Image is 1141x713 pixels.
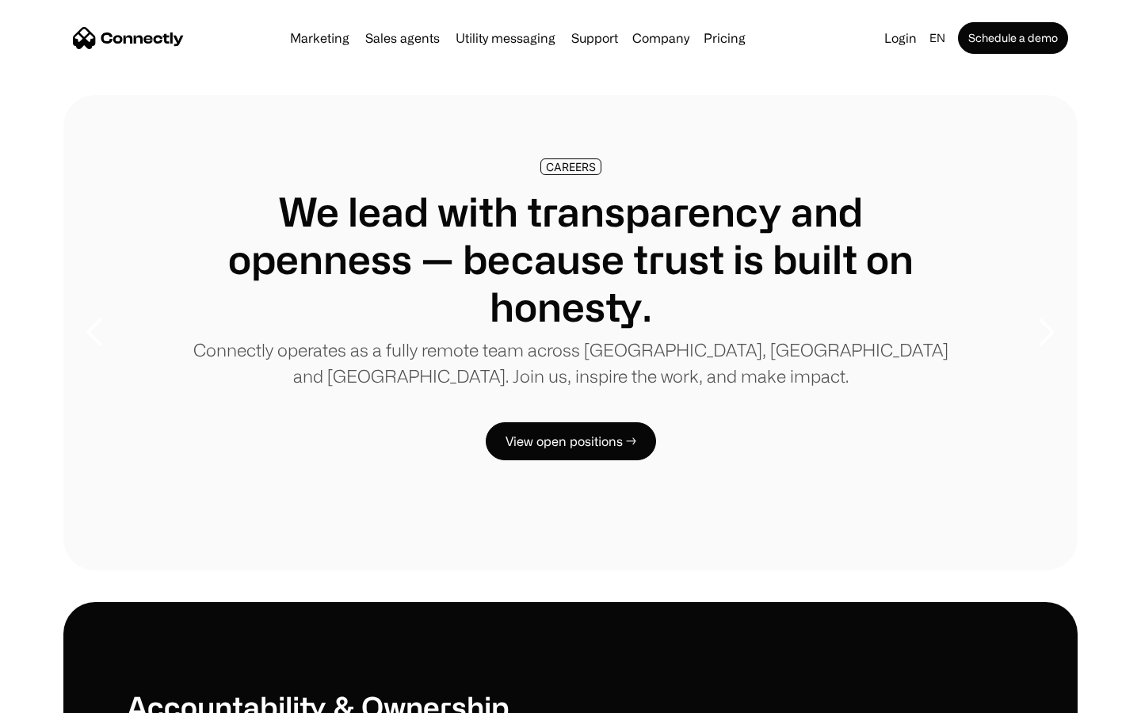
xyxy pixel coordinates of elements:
a: Support [565,32,624,44]
a: Pricing [697,32,752,44]
div: Company [632,27,689,49]
p: Connectly operates as a fully remote team across [GEOGRAPHIC_DATA], [GEOGRAPHIC_DATA] and [GEOGRA... [190,337,951,389]
ul: Language list [32,685,95,707]
div: CAREERS [546,161,596,173]
h1: We lead with transparency and openness — because trust is built on honesty. [190,188,951,330]
a: Schedule a demo [958,22,1068,54]
a: Utility messaging [449,32,562,44]
aside: Language selected: English [16,684,95,707]
a: View open positions → [486,422,656,460]
a: Marketing [284,32,356,44]
a: Sales agents [359,32,446,44]
div: en [929,27,945,49]
a: Login [878,27,923,49]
